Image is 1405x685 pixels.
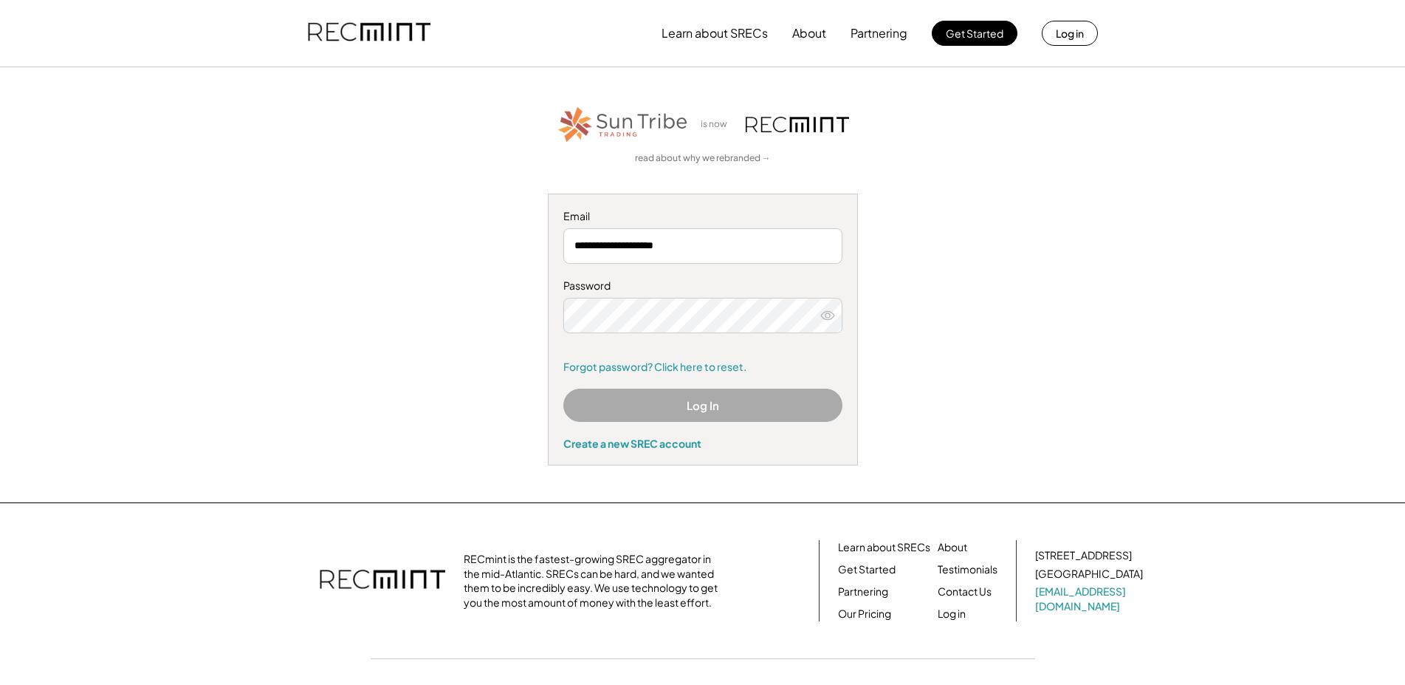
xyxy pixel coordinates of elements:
a: About [938,540,967,555]
button: Get Started [932,21,1017,46]
img: recmint-logotype%403x.png [320,555,445,607]
a: Get Started [838,562,896,577]
button: Learn about SRECs [662,18,768,48]
div: RECmint is the fastest-growing SREC aggregator in the mid-Atlantic. SRECs can be hard, and we wan... [464,552,726,610]
button: Log In [563,389,842,422]
a: [EMAIL_ADDRESS][DOMAIN_NAME] [1035,585,1146,613]
a: read about why we rebranded → [635,152,771,165]
button: Partnering [851,18,907,48]
div: [STREET_ADDRESS] [1035,548,1132,563]
a: Testimonials [938,562,997,577]
a: Learn about SRECs [838,540,930,555]
img: STT_Horizontal_Logo%2B-%2BColor.png [557,104,690,145]
a: Our Pricing [838,607,891,621]
a: Log in [938,607,966,621]
button: Log in [1042,21,1098,46]
div: Email [563,209,842,224]
div: Password [563,279,842,293]
a: Forgot password? Click here to reset. [563,360,842,375]
a: Contact Us [938,585,992,599]
div: is now [697,118,738,131]
div: Create a new SREC account [563,437,842,450]
img: recmint-logotype%403x.png [746,117,849,132]
img: recmint-logotype%403x.png [308,8,430,58]
div: [GEOGRAPHIC_DATA] [1035,567,1143,582]
button: About [792,18,826,48]
a: Partnering [838,585,888,599]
